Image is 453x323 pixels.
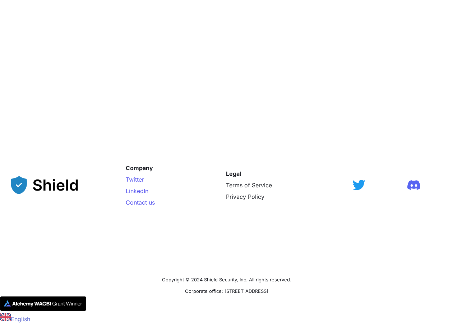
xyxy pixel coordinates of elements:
a: LinkedIn [126,187,148,195]
a: Twitter [126,176,144,183]
strong: Legal [226,170,241,177]
a: Contact us [126,199,155,206]
span: Corporate office: [STREET_ADDRESS] [185,288,268,294]
a: Terms of Service [226,182,272,189]
span: Copyright © 2024 Shield Security, Inc. All rights reserved. [162,277,291,282]
a: Privacy Policy [226,193,264,200]
strong: Company [126,164,153,172]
